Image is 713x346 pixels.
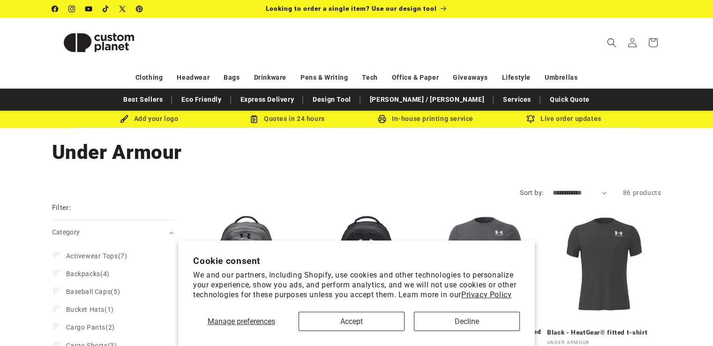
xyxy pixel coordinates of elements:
a: Giveaways [453,69,488,86]
button: Accept [299,312,405,331]
img: Custom Planet [52,22,146,64]
button: Decline [414,312,520,331]
a: Eco Friendly [177,91,226,108]
a: Drinkware [254,69,286,86]
span: Bucket Hats [66,306,105,313]
span: Baseball Caps [66,288,111,295]
a: Design Tool [308,91,356,108]
span: (7) [66,252,128,260]
h1: Under Armour [52,140,661,165]
a: Office & Paper [392,69,439,86]
a: Services [498,91,536,108]
div: Quotes in 24 hours [218,113,357,125]
span: (4) [66,270,110,278]
a: Black - HeatGear® fitted t-shirt [547,327,661,336]
a: Bags [224,69,240,86]
a: [PERSON_NAME] / [PERSON_NAME] [365,91,489,108]
span: Looking to order a single item? Use our design tool [266,5,437,12]
a: Privacy Policy [461,290,511,299]
button: Manage preferences [193,312,289,331]
a: Pens & Writing [300,69,348,86]
span: Activewear Tops [66,252,118,260]
h2: Filter: [52,203,71,213]
img: Order updates [526,115,535,123]
span: (2) [66,323,115,331]
a: Quick Quote [545,91,594,108]
summary: Search [601,32,622,53]
a: Headwear [177,69,210,86]
a: Lifestyle [502,69,531,86]
span: Manage preferences [208,317,275,326]
div: In-house printing service [357,113,495,125]
a: Umbrellas [545,69,578,86]
summary: Category (0 selected) [52,220,174,244]
a: Tech [362,69,377,86]
span: Cargo Pants [66,323,106,331]
img: In-house printing [378,115,386,123]
div: Live order updates [495,113,633,125]
label: Sort by: [520,189,543,196]
span: Category [52,228,80,236]
span: (1) [66,305,114,314]
img: Brush Icon [120,115,128,123]
h2: Cookie consent [193,256,520,266]
span: Backpacks [66,270,100,278]
a: Best Sellers [119,91,167,108]
span: (5) [66,287,120,296]
p: We and our partners, including Shopify, use cookies and other technologies to personalize your ex... [193,271,520,300]
iframe: Chat Widget [666,301,713,346]
a: Custom Planet [48,18,149,67]
span: 86 products [623,189,661,196]
div: Add your logo [80,113,218,125]
a: Express Delivery [236,91,299,108]
a: Clothing [135,69,163,86]
img: Order Updates Icon [250,115,258,123]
